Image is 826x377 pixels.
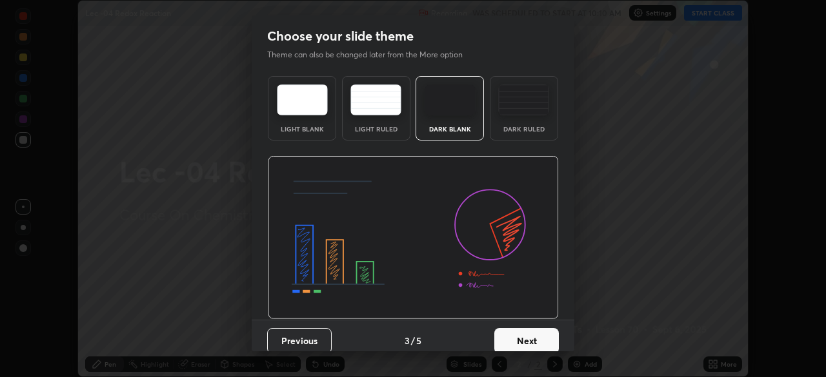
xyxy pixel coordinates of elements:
button: Next [494,328,559,354]
div: Dark Blank [424,126,476,132]
img: darkRuledTheme.de295e13.svg [498,84,549,115]
button: Previous [267,328,332,354]
div: Dark Ruled [498,126,550,132]
img: lightRuledTheme.5fabf969.svg [350,84,401,115]
h2: Choose your slide theme [267,28,414,44]
img: darkTheme.f0cc69e5.svg [425,84,476,115]
h4: 3 [405,334,410,347]
img: darkThemeBanner.d06ce4a2.svg [268,156,559,320]
div: Light Ruled [350,126,402,132]
h4: 5 [416,334,421,347]
h4: / [411,334,415,347]
p: Theme can also be changed later from the More option [267,49,476,61]
div: Light Blank [276,126,328,132]
img: lightTheme.e5ed3b09.svg [277,84,328,115]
